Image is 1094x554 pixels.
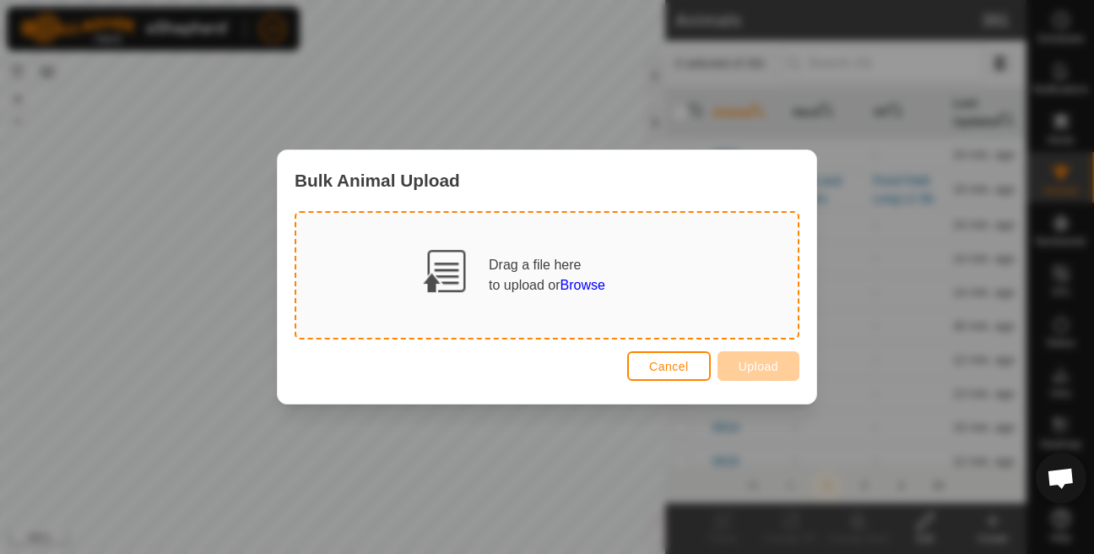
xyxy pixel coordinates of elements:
[649,360,689,373] span: Cancel
[627,351,711,381] button: Cancel
[489,255,605,296] div: Drag a file here
[295,167,460,193] span: Bulk Animal Upload
[489,275,605,296] div: to upload or
[718,351,799,381] button: Upload
[1036,453,1086,503] div: Open chat
[561,278,605,292] span: Browse
[739,360,778,373] span: Upload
